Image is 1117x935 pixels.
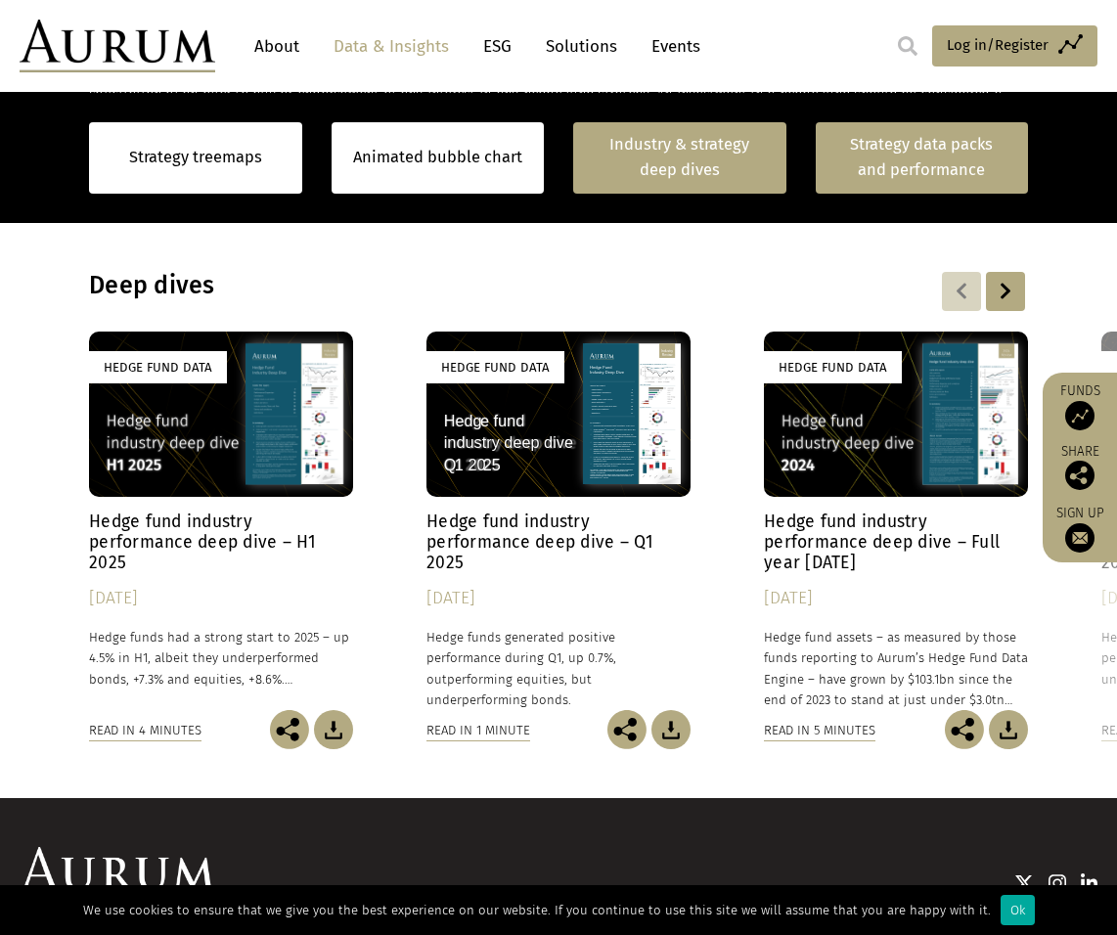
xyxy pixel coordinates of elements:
[1052,445,1107,490] div: Share
[764,512,1028,573] h4: Hedge fund industry performance deep dive – Full year [DATE]
[89,512,353,573] h4: Hedge fund industry performance deep dive – H1 2025
[607,710,647,749] img: Share this post
[1065,461,1095,490] img: Share this post
[89,627,353,689] p: Hedge funds had a strong start to 2025 – up 4.5% in H1, albeit they underperformed bonds, +7.3% a...
[947,33,1049,57] span: Log in/Register
[353,145,522,170] a: Animated bubble chart
[129,145,262,170] a: Strategy treemaps
[1001,895,1035,925] div: Ok
[426,332,691,710] a: Hedge Fund Data Hedge fund industry performance deep dive – Q1 2025 [DATE] Hedge funds generated ...
[426,351,564,383] div: Hedge Fund Data
[898,36,917,56] img: search.svg
[1081,873,1098,893] img: Linkedin icon
[20,847,215,900] img: Aurum Logo
[473,28,521,65] a: ESG
[536,28,627,65] a: Solutions
[89,332,353,710] a: Hedge Fund Data Hedge fund industry performance deep dive – H1 2025 [DATE] Hedge funds had a stro...
[89,351,227,383] div: Hedge Fund Data
[426,720,530,741] div: Read in 1 minute
[1014,873,1034,893] img: Twitter icon
[945,710,984,749] img: Share this post
[324,28,459,65] a: Data & Insights
[89,271,776,300] h3: Deep dives
[764,627,1028,710] p: Hedge fund assets – as measured by those funds reporting to Aurum’s Hedge Fund Data Engine – have...
[426,627,691,710] p: Hedge funds generated positive performance during Q1, up 0.7%, outperforming equities, but underp...
[764,351,902,383] div: Hedge Fund Data
[426,585,691,612] div: [DATE]
[989,710,1028,749] img: Download Article
[1065,401,1095,430] img: Access Funds
[816,122,1029,194] a: Strategy data packs and performance
[89,720,201,741] div: Read in 4 minutes
[764,332,1028,710] a: Hedge Fund Data Hedge fund industry performance deep dive – Full year [DATE] [DATE] Hedge fund as...
[426,512,691,573] h4: Hedge fund industry performance deep dive – Q1 2025
[314,710,353,749] img: Download Article
[573,122,786,194] a: Industry & strategy deep dives
[270,710,309,749] img: Share this post
[764,720,875,741] div: Read in 5 minutes
[1052,505,1107,553] a: Sign up
[642,28,700,65] a: Events
[932,25,1097,67] a: Log in/Register
[1065,523,1095,553] img: Sign up to our newsletter
[1052,382,1107,430] a: Funds
[651,710,691,749] img: Download Article
[764,585,1028,612] div: [DATE]
[1049,873,1066,893] img: Instagram icon
[245,28,309,65] a: About
[20,20,215,72] img: Aurum
[89,585,353,612] div: [DATE]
